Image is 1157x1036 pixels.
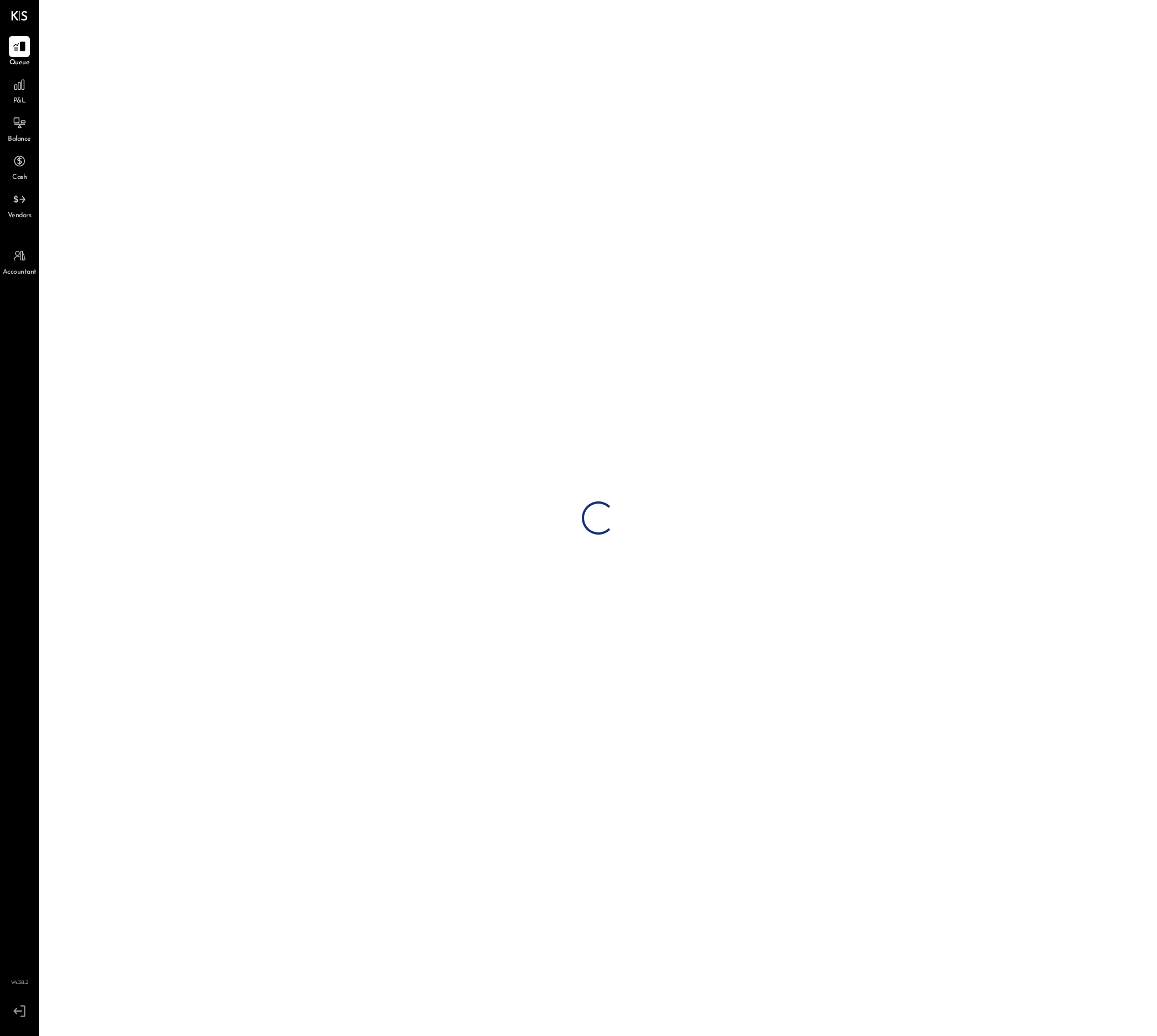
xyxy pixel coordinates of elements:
span: Accountant [3,268,37,278]
a: P&L [1,74,38,106]
a: Accountant [1,245,38,278]
span: Balance [8,135,31,145]
span: P&L [13,96,26,106]
a: Queue [1,36,38,68]
a: Vendors [1,189,38,221]
a: Cash [1,151,38,183]
span: Cash [12,173,27,183]
span: Vendors [8,211,32,221]
span: Queue [9,58,30,68]
a: Balance [1,112,38,145]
